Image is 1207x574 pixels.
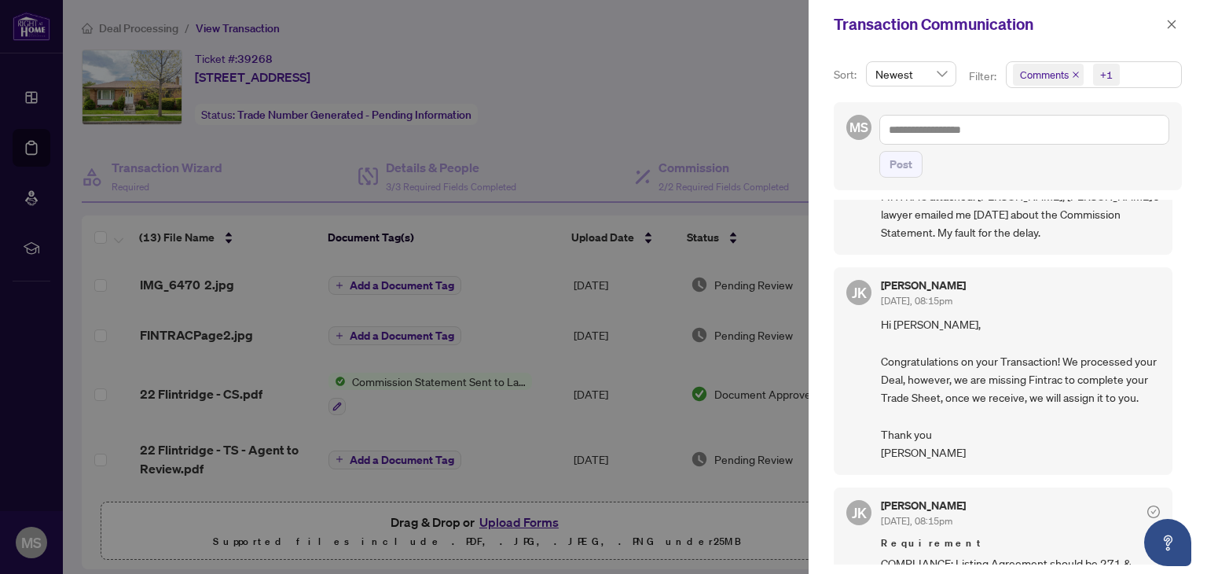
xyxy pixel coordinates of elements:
button: Post [879,151,923,178]
span: [DATE], 08:15pm [881,295,952,307]
span: Requirement [881,535,1160,551]
span: check-circle [1147,506,1160,518]
span: FINTRAC attached. [PERSON_NAME], [PERSON_NAME]'s lawyer emailed me [DATE] about the Commission St... [881,187,1160,242]
div: +1 [1100,67,1113,83]
span: close [1072,71,1080,79]
span: Newest [875,62,947,86]
span: Comments [1013,64,1084,86]
p: Filter: [969,68,999,85]
span: Hi [PERSON_NAME], Congratulations on your Transaction! We processed your Deal, however, we are mi... [881,315,1160,462]
span: [DATE], 08:15pm [881,515,952,527]
h5: [PERSON_NAME] [881,280,966,291]
span: JK [852,281,867,304]
span: JK [852,502,867,524]
span: MS [849,117,868,138]
p: Sort: [834,66,860,83]
h5: [PERSON_NAME] [881,500,966,511]
span: close [1166,19,1177,30]
button: Open asap [1144,519,1191,566]
span: Comments [1020,67,1069,83]
div: Transaction Communication [834,13,1161,36]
